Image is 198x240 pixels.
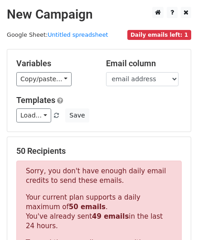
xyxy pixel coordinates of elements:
a: Daily emails left: 1 [127,31,191,38]
h5: 50 Recipients [16,146,182,156]
h5: Email column [106,59,182,69]
strong: 49 emails [92,212,129,220]
h5: Variables [16,59,92,69]
p: Sorry, you don't have enough daily email credits to send these emails. [26,167,172,186]
strong: 50 emails [69,203,106,211]
a: Templates [16,95,55,105]
h2: New Campaign [7,7,191,22]
a: Copy/paste... [16,72,72,86]
a: Untitled spreadsheet [48,31,108,38]
span: Daily emails left: 1 [127,30,191,40]
a: Load... [16,108,51,122]
small: Google Sheet: [7,31,108,38]
button: Save [65,108,89,122]
p: Your current plan supports a daily maximum of . You've already sent in the last 24 hours. [26,193,172,231]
